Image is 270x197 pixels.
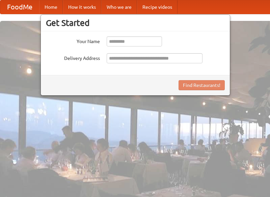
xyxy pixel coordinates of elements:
a: Recipe videos [137,0,178,14]
button: Find Restaurants! [179,80,225,90]
label: Your Name [46,36,100,45]
a: Home [39,0,63,14]
a: Who we are [101,0,137,14]
a: FoodMe [0,0,39,14]
h3: Get Started [46,18,225,28]
a: How it works [63,0,101,14]
label: Delivery Address [46,53,100,62]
